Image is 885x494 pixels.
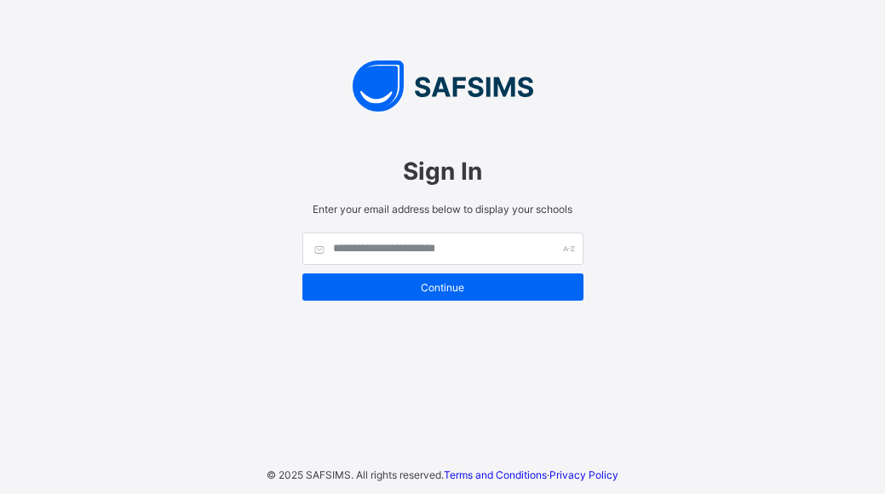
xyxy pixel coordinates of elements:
a: Terms and Conditions [444,468,547,481]
span: Enter your email address below to display your schools [302,203,583,215]
img: SAFSIMS Logo [285,60,601,112]
span: © 2025 SAFSIMS. All rights reserved. [267,468,444,481]
span: Sign In [302,157,583,186]
a: Privacy Policy [549,468,618,481]
span: Continue [315,281,571,294]
span: · [444,468,618,481]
